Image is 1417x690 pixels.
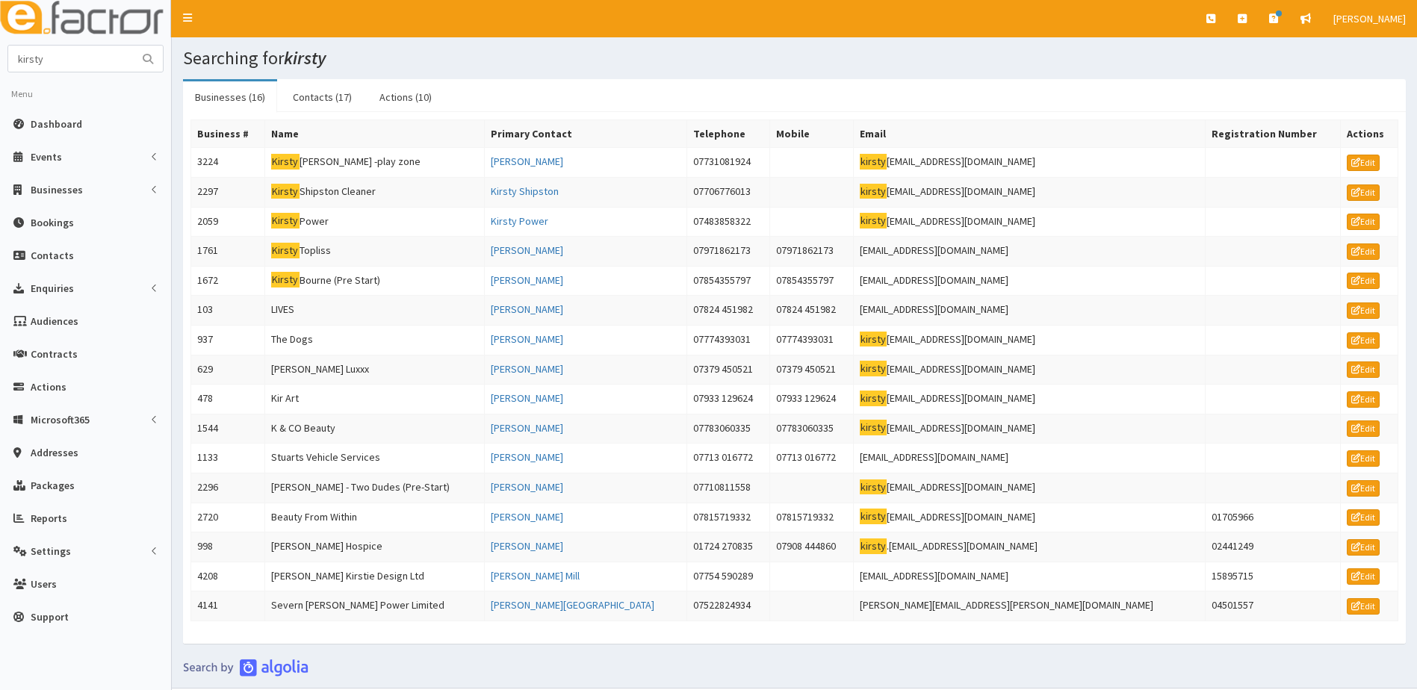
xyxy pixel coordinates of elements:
[1347,568,1380,585] a: Edit
[860,154,887,170] mark: kirsty
[770,385,853,414] td: 07933 129624
[1333,12,1406,25] span: [PERSON_NAME]
[1347,273,1380,289] a: Edit
[491,598,654,612] a: [PERSON_NAME][GEOGRAPHIC_DATA]
[264,355,484,385] td: [PERSON_NAME] Luxxx
[860,332,887,347] mark: kirsty
[264,473,484,503] td: [PERSON_NAME] - Two Dudes (Pre-Start)
[1347,391,1380,408] a: Edit
[686,503,769,532] td: 07815719332
[191,207,265,237] td: 2059
[31,347,78,361] span: Contracts
[686,325,769,355] td: 07774393031
[686,562,769,591] td: 07754 590289
[853,237,1205,267] td: [EMAIL_ADDRESS][DOMAIN_NAME]
[264,207,484,237] td: Power
[686,355,769,385] td: 07379 450521
[1347,302,1380,319] a: Edit
[686,296,769,326] td: 07824 451982
[1347,332,1380,349] a: Edit
[491,510,563,523] a: [PERSON_NAME]
[853,325,1205,355] td: [EMAIL_ADDRESS][DOMAIN_NAME]
[1347,450,1380,467] a: Edit
[31,117,82,131] span: Dashboard
[770,414,853,444] td: 07783060335
[31,479,75,492] span: Packages
[281,81,364,113] a: Contacts (17)
[264,325,484,355] td: The Dogs
[264,503,484,532] td: Beauty From Within
[853,355,1205,385] td: [EMAIL_ADDRESS][DOMAIN_NAME]
[368,81,444,113] a: Actions (10)
[686,414,769,444] td: 07783060335
[770,325,853,355] td: 07774393031
[31,512,67,525] span: Reports
[770,532,853,562] td: 07908 444860
[1341,120,1398,148] th: Actions
[264,444,484,473] td: Stuarts Vehicle Services
[853,296,1205,326] td: [EMAIL_ADDRESS][DOMAIN_NAME]
[853,532,1205,562] td: .[EMAIL_ADDRESS][DOMAIN_NAME]
[491,450,563,464] a: [PERSON_NAME]
[191,296,265,326] td: 103
[1205,591,1340,621] td: 04501557
[770,266,853,296] td: 07854355797
[686,532,769,562] td: 01724 270835
[1347,243,1380,260] a: Edit
[853,120,1205,148] th: Email
[491,155,563,168] a: [PERSON_NAME]
[191,355,265,385] td: 629
[491,362,563,376] a: [PERSON_NAME]
[491,302,563,316] a: [PERSON_NAME]
[191,562,265,591] td: 4208
[860,213,887,229] mark: kirsty
[264,562,484,591] td: [PERSON_NAME] Kirstie Design Ltd
[686,120,769,148] th: Telephone
[853,414,1205,444] td: [EMAIL_ADDRESS][DOMAIN_NAME]
[1347,598,1380,615] a: Edit
[491,184,559,198] a: Kirsty Shipston
[860,509,887,524] mark: kirsty
[686,385,769,414] td: 07933 129624
[1205,562,1340,591] td: 15895715
[491,421,563,435] a: [PERSON_NAME]
[31,544,71,558] span: Settings
[1347,509,1380,526] a: Edit
[191,266,265,296] td: 1672
[264,385,484,414] td: Kir Art
[31,446,78,459] span: Addresses
[491,332,563,346] a: [PERSON_NAME]
[853,562,1205,591] td: [EMAIL_ADDRESS][DOMAIN_NAME]
[860,538,887,554] mark: kirsty
[271,243,300,258] mark: Kirsty
[686,237,769,267] td: 07971862173
[853,177,1205,207] td: [EMAIL_ADDRESS][DOMAIN_NAME]
[1347,361,1380,378] a: Edit
[31,380,66,394] span: Actions
[860,479,887,495] mark: kirsty
[770,237,853,267] td: 07971862173
[860,391,887,406] mark: kirsty
[491,391,563,405] a: [PERSON_NAME]
[264,414,484,444] td: K & CO Beauty
[31,150,62,164] span: Events
[1347,480,1380,497] a: Edit
[491,214,548,228] a: Kirsty Power
[853,444,1205,473] td: [EMAIL_ADDRESS][DOMAIN_NAME]
[191,177,265,207] td: 2297
[191,148,265,178] td: 3224
[686,148,769,178] td: 07731081924
[686,591,769,621] td: 07522824934
[191,325,265,355] td: 937
[264,296,484,326] td: LIVES
[1205,120,1340,148] th: Registration Number
[770,120,853,148] th: Mobile
[271,154,300,170] mark: Kirsty
[1205,503,1340,532] td: 01705966
[853,207,1205,237] td: [EMAIL_ADDRESS][DOMAIN_NAME]
[853,148,1205,178] td: [EMAIL_ADDRESS][DOMAIN_NAME]
[191,237,265,267] td: 1761
[770,296,853,326] td: 07824 451982
[491,539,563,553] a: [PERSON_NAME]
[183,81,277,113] a: Businesses (16)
